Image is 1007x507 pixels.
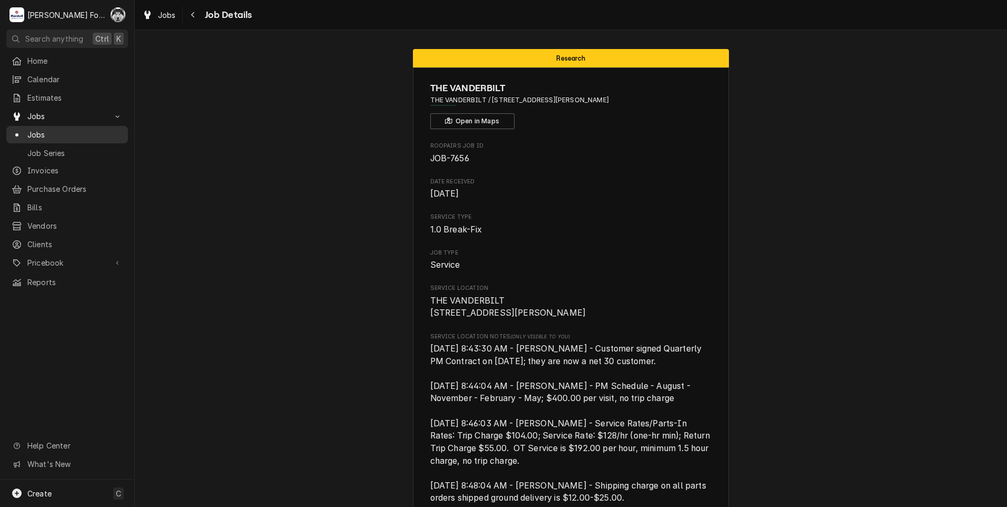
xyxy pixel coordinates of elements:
[27,277,123,288] span: Reports
[27,55,123,66] span: Home
[6,52,128,70] a: Home
[27,489,52,498] span: Create
[6,71,128,88] a: Calendar
[430,188,712,200] span: Date Received
[185,6,202,23] button: Navigate back
[25,33,83,44] span: Search anything
[27,165,123,176] span: Invoices
[27,129,123,140] span: Jobs
[6,162,128,179] a: Invoices
[6,236,128,253] a: Clients
[27,92,123,103] span: Estimates
[556,55,585,62] span: Research
[6,144,128,162] a: Job Series
[27,111,107,122] span: Jobs
[430,284,712,292] span: Service Location
[116,488,121,499] span: C
[430,333,712,341] span: Service Location Notes
[6,199,128,216] a: Bills
[6,180,128,198] a: Purchase Orders
[430,178,712,186] span: Date Received
[27,183,123,194] span: Purchase Orders
[27,202,123,213] span: Bills
[430,95,712,105] span: Address
[430,142,712,164] div: Roopairs Job ID
[6,254,128,271] a: Go to Pricebook
[430,178,712,200] div: Date Received
[430,295,712,319] span: Service Location
[6,30,128,48] button: Search anythingCtrlK
[430,152,712,165] span: Roopairs Job ID
[6,217,128,235] a: Vendors
[430,153,469,163] span: JOB-7656
[202,8,252,22] span: Job Details
[413,49,729,67] div: Status
[430,260,460,270] span: Service
[111,7,125,22] div: C(
[27,148,123,159] span: Job Series
[27,459,122,470] span: What's New
[430,223,712,236] span: Service Type
[430,249,712,257] span: Job Type
[430,81,712,129] div: Client Information
[27,239,123,250] span: Clients
[6,89,128,106] a: Estimates
[27,74,123,85] span: Calendar
[430,213,712,221] span: Service Type
[430,81,712,95] span: Name
[116,33,121,44] span: K
[111,7,125,22] div: Chris Murphy (103)'s Avatar
[6,437,128,454] a: Go to Help Center
[9,7,24,22] div: Marshall Food Equipment Service's Avatar
[6,455,128,473] a: Go to What's New
[430,284,712,319] div: Service Location
[9,7,24,22] div: M
[27,440,122,451] span: Help Center
[430,213,712,236] div: Service Type
[510,334,570,339] span: (Only Visible to You)
[430,225,482,235] span: 1.0 Break-Fix
[95,33,109,44] span: Ctrl
[430,189,459,199] span: [DATE]
[6,274,128,291] a: Reports
[430,249,712,271] div: Job Type
[430,296,586,318] span: THE VANDERBILT [STREET_ADDRESS][PERSON_NAME]
[430,113,515,129] button: Open in Maps
[430,142,712,150] span: Roopairs Job ID
[138,6,180,24] a: Jobs
[6,126,128,143] a: Jobs
[27,257,107,268] span: Pricebook
[430,259,712,271] span: Job Type
[27,220,123,231] span: Vendors
[158,9,176,21] span: Jobs
[27,9,105,21] div: [PERSON_NAME] Food Equipment Service
[6,108,128,125] a: Go to Jobs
